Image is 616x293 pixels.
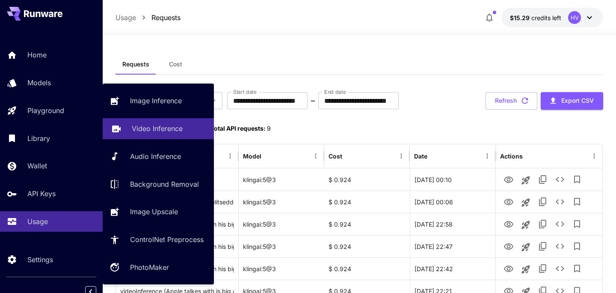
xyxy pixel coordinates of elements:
button: Sort [428,150,440,162]
button: See details [551,260,569,277]
label: Start date [233,88,257,96]
div: Cost [329,152,342,160]
p: ControlNet Preprocess [130,234,204,245]
div: $ 0.924 [324,257,410,280]
button: Launch in playground [517,261,534,278]
span: credits left [531,14,561,21]
button: Export CSV [541,92,603,110]
button: View [500,260,517,277]
div: Date [414,152,427,160]
div: HV [568,11,581,24]
span: Total API requests: [210,125,266,132]
p: Video Inference [132,123,183,134]
p: Usage [27,216,48,227]
div: 21 Sep, 2025 22:58 [410,213,495,235]
span: $15.29 [510,14,531,21]
span: 9 [267,125,271,132]
p: API Keys [27,188,56,199]
button: Menu [588,150,600,162]
div: $15.2902 [510,13,561,22]
button: Sort [262,150,274,162]
button: View [500,193,517,210]
div: $ 0.924 [324,168,410,191]
a: Video Inference [103,118,214,139]
p: Models [27,78,51,88]
a: Image Upscale [103,201,214,222]
p: Image Inference [130,96,182,106]
div: klingai:5@3 [239,213,324,235]
div: 22 Sep, 2025 00:06 [410,191,495,213]
div: $ 0.924 [324,191,410,213]
button: Add to library [569,171,586,188]
a: Background Removal [103,173,214,194]
button: View [500,215,517,233]
p: Wallet [27,161,47,171]
p: Background Removal [130,179,199,189]
button: Launch in playground [517,172,534,189]
button: Add to library [569,260,586,277]
div: Actions [500,152,523,160]
div: klingai:5@3 [239,235,324,257]
button: View [500,170,517,188]
p: ~ [311,96,315,106]
button: Copy TaskUUID [534,238,551,255]
button: View [500,237,517,255]
a: PhotoMaker [103,257,214,278]
button: Menu [310,150,322,162]
button: $15.2902 [501,8,603,27]
p: Home [27,50,47,60]
button: Copy TaskUUID [534,171,551,188]
button: Add to library [569,193,586,210]
button: Launch in playground [517,194,534,211]
button: Menu [395,150,407,162]
button: Add to library [569,215,586,233]
label: End date [324,88,346,96]
button: See details [551,238,569,255]
a: Audio Inference [103,146,214,167]
p: Requests [151,12,181,23]
p: PhotoMaker [130,262,169,272]
button: Refresh [486,92,537,110]
button: Launch in playground [517,216,534,233]
button: Add to library [569,238,586,255]
a: Image Inference [103,90,214,111]
button: See details [551,171,569,188]
div: klingai:5@3 [239,168,324,191]
div: Model [243,152,261,160]
button: Copy TaskUUID [534,193,551,210]
button: Copy TaskUUID [534,215,551,233]
div: klingai:5@3 [239,257,324,280]
p: Library [27,133,50,144]
p: Audio Inference [130,151,181,161]
button: See details [551,193,569,210]
button: Copy TaskUUID [534,260,551,277]
p: Playground [27,105,64,116]
span: Cost [169,60,182,68]
button: Launch in playground [517,239,534,256]
div: 21 Sep, 2025 22:47 [410,235,495,257]
button: Menu [224,150,236,162]
a: ControlNet Preprocess [103,229,214,250]
p: Settings [27,254,53,265]
button: Menu [481,150,493,162]
div: klingai:5@3 [239,191,324,213]
div: 22 Sep, 2025 00:10 [410,168,495,191]
div: $ 0.924 [324,235,410,257]
span: Requests [122,60,149,68]
button: Sort [343,150,355,162]
div: $ 0.924 [324,213,410,235]
p: Usage [115,12,136,23]
nav: breadcrumb [115,12,181,23]
p: Image Upscale [130,206,178,217]
div: 21 Sep, 2025 22:42 [410,257,495,280]
button: See details [551,215,569,233]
